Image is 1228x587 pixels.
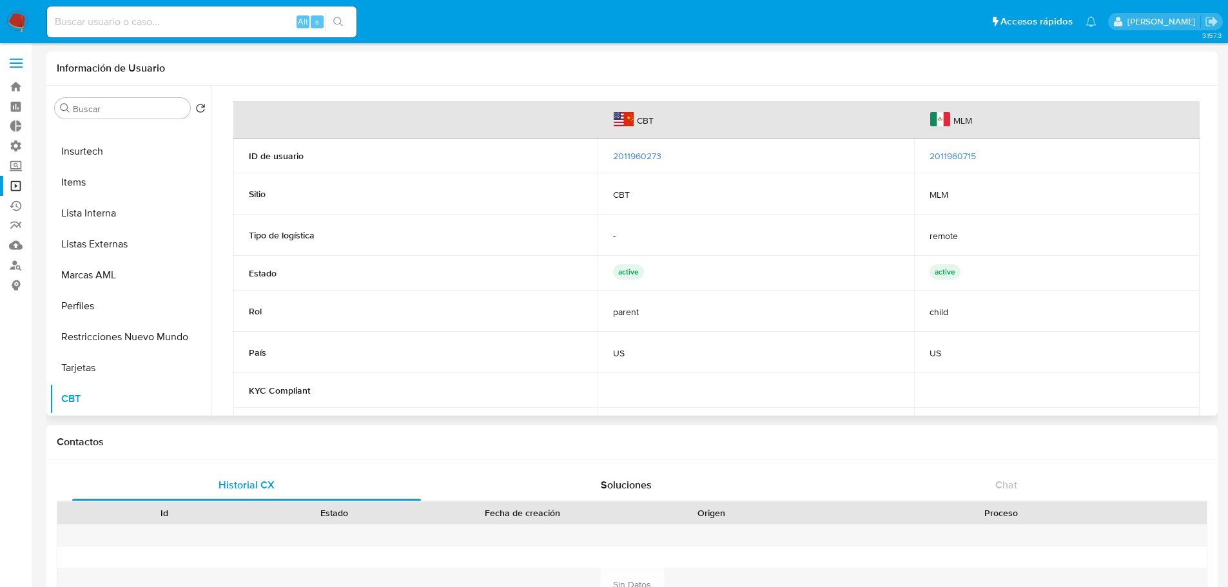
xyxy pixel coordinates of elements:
span: Soluciones [601,477,652,492]
span: Chat [995,477,1017,492]
button: Volver al orden por defecto [195,103,206,117]
button: Tarjetas [50,352,211,383]
div: Proceso [805,506,1198,519]
button: Listas Externas [50,229,211,260]
button: search-icon [325,13,351,31]
span: s [315,15,319,28]
a: Salir [1205,15,1218,28]
button: Restricciones Nuevo Mundo [50,322,211,352]
button: Buscar [60,103,70,113]
span: Historial CX [219,477,275,492]
button: Perfiles [50,291,211,322]
a: Notificaciones [1086,16,1096,27]
h1: Contactos [57,436,1207,448]
input: Buscar usuario o caso... [47,14,356,30]
span: Accesos rápidos [1000,15,1073,28]
div: Estado [258,506,410,519]
button: CBT [50,383,211,414]
button: Lista Interna [50,198,211,229]
span: Alt [298,15,308,28]
input: Buscar [73,103,185,115]
button: Marcas AML [50,260,211,291]
button: Items [50,167,211,198]
h1: Información de Usuario [57,62,165,75]
div: Id [89,506,240,519]
div: Origen [636,506,787,519]
button: Insurtech [50,136,211,167]
div: Fecha de creación [428,506,618,519]
p: alan.sanchez@mercadolibre.com [1127,15,1200,28]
